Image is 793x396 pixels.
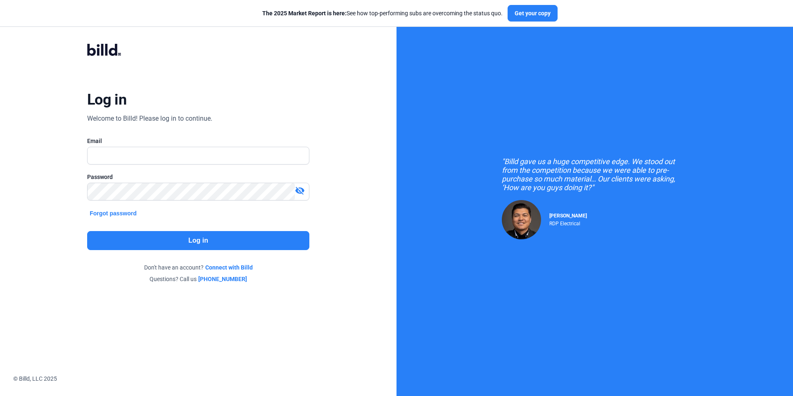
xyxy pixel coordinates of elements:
div: Log in [87,91,126,109]
span: [PERSON_NAME] [549,213,587,219]
a: [PHONE_NUMBER] [198,275,247,283]
div: "Billd gave us a huge competitive edge. We stood out from the competition because we were able to... [502,157,688,192]
mat-icon: visibility_off [295,186,305,196]
button: Log in [87,231,309,250]
div: Don't have an account? [87,263,309,272]
img: Raul Pacheco [502,200,541,239]
div: RDP Electrical [549,219,587,227]
span: The 2025 Market Report is here: [262,10,347,17]
div: Questions? Call us [87,275,309,283]
button: Forgot password [87,209,139,218]
div: Password [87,173,309,181]
div: Welcome to Billd! Please log in to continue. [87,114,212,124]
button: Get your copy [508,5,558,21]
a: Connect with Billd [205,263,253,272]
div: See how top-performing subs are overcoming the status quo. [262,9,503,17]
div: Email [87,137,309,145]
